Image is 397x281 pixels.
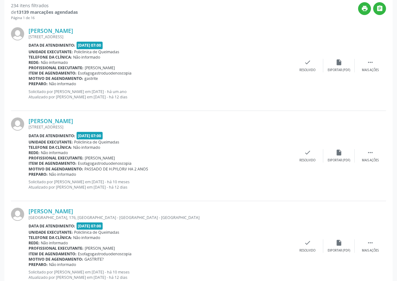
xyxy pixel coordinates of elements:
[29,155,83,161] b: Profissional executante:
[29,179,292,190] p: Solicitado por [PERSON_NAME] em [DATE] - há 10 meses Atualizado por [PERSON_NAME] em [DATE] - há ...
[29,246,83,251] b: Profissional executante:
[29,251,77,257] b: Item de agendamento:
[29,257,83,262] b: Motivo de agendamento:
[361,5,368,12] i: print
[49,172,76,177] span: Não informado
[29,70,77,76] b: Item de agendamento:
[29,150,40,155] b: Rede:
[304,149,311,156] i: check
[29,139,73,145] b: Unidade executante:
[84,166,148,172] span: PASSADO DE H.PYLORI/ HA 2 ANOS
[78,251,131,257] span: Esofagogastroduodenoscopia
[73,145,100,150] span: Não informado
[29,215,292,220] div: [GEOGRAPHIC_DATA], 176, [GEOGRAPHIC_DATA] - [GEOGRAPHIC_DATA] - [GEOGRAPHIC_DATA]
[362,248,379,253] div: Mais ações
[11,15,78,21] div: Página 1 de 16
[367,149,374,156] i: 
[29,55,72,60] b: Telefone da clínica:
[84,257,104,262] span: GASTRITE?
[74,49,119,55] span: Policlinica de Queimadas
[49,262,76,267] span: Não informado
[85,246,115,251] span: [PERSON_NAME]
[328,68,350,72] div: Exportar (PDF)
[362,68,379,72] div: Mais ações
[78,161,131,166] span: Esofagogastroduodenoscopia
[328,158,350,163] div: Exportar (PDF)
[85,155,115,161] span: [PERSON_NAME]
[29,166,83,172] b: Motivo de agendamento:
[29,124,292,130] div: [STREET_ADDRESS]
[11,2,78,9] div: 234 itens filtrados
[29,269,292,280] p: Solicitado por [PERSON_NAME] em [DATE] - há 10 meses Atualizado por [PERSON_NAME] em [DATE] - há ...
[29,117,73,124] a: [PERSON_NAME]
[358,2,371,15] button: print
[41,60,68,65] span: Não informado
[373,2,386,15] button: 
[49,81,76,86] span: Não informado
[304,239,311,246] i: check
[367,239,374,246] i: 
[29,43,75,48] b: Data de atendimento:
[11,27,24,40] img: img
[78,70,131,76] span: Esofagogastroduodenoscopia
[11,117,24,131] img: img
[299,158,315,163] div: Resolvido
[16,9,78,15] strong: 13139 marcações agendadas
[367,59,374,66] i: 
[335,149,342,156] i: insert_drive_file
[29,76,83,81] b: Motivo de agendamento:
[328,248,350,253] div: Exportar (PDF)
[77,42,103,49] span: [DATE] 07:00
[77,132,103,139] span: [DATE] 07:00
[85,65,115,70] span: [PERSON_NAME]
[362,158,379,163] div: Mais ações
[29,262,48,267] b: Preparo:
[29,60,40,65] b: Rede:
[299,248,315,253] div: Resolvido
[84,76,98,81] span: gastrite
[41,150,68,155] span: Não informado
[41,240,68,246] span: Não informado
[335,239,342,246] i: insert_drive_file
[299,68,315,72] div: Resolvido
[29,230,73,235] b: Unidade executante:
[29,89,292,100] p: Solicitado por [PERSON_NAME] em [DATE] - há um ano Atualizado por [PERSON_NAME] em [DATE] - há 12...
[29,34,292,39] div: [STREET_ADDRESS]
[11,9,78,15] div: de
[29,81,48,86] b: Preparo:
[74,230,119,235] span: Policlinica de Queimadas
[11,208,24,221] img: img
[29,49,73,55] b: Unidade executante:
[73,235,100,240] span: Não informado
[304,59,311,66] i: check
[335,59,342,66] i: insert_drive_file
[29,65,83,70] b: Profissional executante:
[29,223,75,229] b: Data de atendimento:
[73,55,100,60] span: Não informado
[29,161,77,166] b: Item de agendamento:
[29,208,73,215] a: [PERSON_NAME]
[29,235,72,240] b: Telefone da clínica:
[376,5,383,12] i: 
[29,240,40,246] b: Rede:
[29,133,75,138] b: Data de atendimento:
[29,172,48,177] b: Preparo:
[77,222,103,230] span: [DATE] 07:00
[29,27,73,34] a: [PERSON_NAME]
[29,145,72,150] b: Telefone da clínica:
[74,139,119,145] span: Policlinica de Queimadas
